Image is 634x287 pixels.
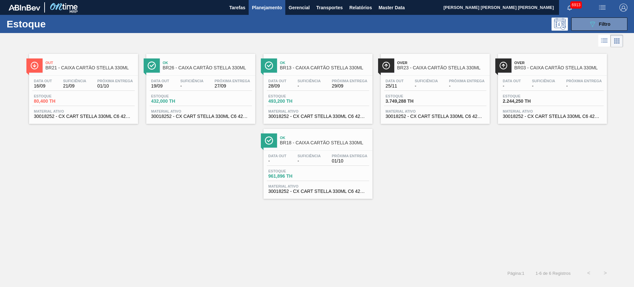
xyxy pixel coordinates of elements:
[532,79,555,83] span: Suficiência
[259,49,376,124] a: ÍconeOkBR13 - CAIXA CARTÃO STELLA 330MLData out28/09Suficiência-Próxima Entrega29/09Estoque493,20...
[148,61,156,70] img: Ícone
[298,154,321,158] span: Suficiência
[151,109,250,113] span: Material ativo
[180,79,203,83] span: Suficiência
[7,20,105,28] h1: Estoque
[503,94,549,98] span: Estoque
[34,114,133,119] span: 30018252 - CX CART STELLA 330ML C6 429 298G
[332,159,368,163] span: 01/10
[598,35,611,47] div: Visão em Lista
[46,65,135,70] span: BR21 - CAIXA CARTÃO STELLA 330ML
[268,79,287,83] span: Data out
[449,84,485,89] span: -
[268,99,315,104] span: 493,200 TH
[386,84,404,89] span: 25/11
[386,114,485,119] span: 30018252 - CX CART STELLA 330ML C6 429 298G
[378,4,405,12] span: Master Data
[163,65,252,70] span: BR26 - CAIXA CARTÃO STELLA 330ML
[449,79,485,83] span: Próxima Entrega
[97,79,133,83] span: Próxima Entrega
[503,79,521,83] span: Data out
[63,84,86,89] span: 21/09
[298,79,321,83] span: Suficiência
[151,99,197,104] span: 432,000 TH
[229,4,245,12] span: Tarefas
[298,159,321,163] span: -
[163,61,252,65] span: Ok
[259,124,376,199] a: ÍconeOkBR18 - CAIXA CARTÃO STELLA 330MLData out-Suficiência-Próxima Entrega01/10Estoque961,896 TH...
[499,61,508,70] img: Ícone
[534,271,571,276] span: 1 - 6 de 6 Registros
[415,84,438,89] span: -
[332,79,368,83] span: Próxima Entrega
[503,99,549,104] span: 2.244,250 TH
[268,184,368,188] span: Material ativo
[597,265,614,281] button: >
[503,84,521,89] span: -
[332,84,368,89] span: 29/09
[280,140,369,145] span: BR18 - CAIXA CARTÃO STELLA 330ML
[268,189,368,194] span: 30018252 - CX CART STELLA 330ML C6 429 298G
[268,94,315,98] span: Estoque
[566,79,602,83] span: Próxima Entrega
[151,79,169,83] span: Data out
[268,174,315,179] span: 961,896 TH
[570,1,582,9] span: 6913
[180,84,203,89] span: -
[46,61,135,65] span: Out
[280,65,369,70] span: BR13 - CAIXA CARTÃO STELLA 330ML
[386,109,485,113] span: Material ativo
[30,61,39,70] img: Ícone
[566,84,602,89] span: -
[141,49,259,124] a: ÍconeOkBR26 - CAIXA CARTÃO STELLA 330MLData out19/09Suficiência-Próxima Entrega27/09Estoque432,00...
[349,4,372,12] span: Relatórios
[34,84,52,89] span: 16/09
[289,4,310,12] span: Gerencial
[316,4,343,12] span: Transportes
[386,79,404,83] span: Data out
[332,154,368,158] span: Próxima Entrega
[280,136,369,140] span: Ok
[382,61,390,70] img: Ícone
[298,84,321,89] span: -
[397,61,486,65] span: Over
[503,109,602,113] span: Material ativo
[9,5,40,11] img: TNhmsLtSVTkK8tSr43FrP2fwEKptu5GPRR3wAAAABJRU5ErkJggg==
[34,109,133,113] span: Material ativo
[514,65,604,70] span: BR03 - CAIXA CARTÃO STELLA 330ML
[581,265,597,281] button: <
[268,114,368,119] span: 30018252 - CX CART STELLA 330ML C6 429 298G
[559,3,580,12] button: Notificações
[215,79,250,83] span: Próxima Entrega
[386,94,432,98] span: Estoque
[599,21,611,27] span: Filtro
[34,99,80,104] span: 80,400 TH
[415,79,438,83] span: Suficiência
[265,136,273,145] img: Ícone
[34,79,52,83] span: Data out
[268,109,368,113] span: Material ativo
[376,49,493,124] a: ÍconeOverBR23 - CAIXA CARTÃO STELLA 330MLData out25/11Suficiência-Próxima Entrega-Estoque3.749,28...
[268,154,287,158] span: Data out
[151,84,169,89] span: 19/09
[508,271,524,276] span: Página : 1
[493,49,610,124] a: ÍconeOverBR03 - CAIXA CARTÃO STELLA 330MLData out-Suficiência-Próxima Entrega-Estoque2.244,250 TH...
[268,169,315,173] span: Estoque
[24,49,141,124] a: ÍconeOutBR21 - CAIXA CARTÃO STELLA 330MLData out16/09Suficiência21/09Próxima Entrega01/10Estoque8...
[571,18,627,31] button: Filtro
[268,159,287,163] span: -
[619,4,627,12] img: Logout
[63,79,86,83] span: Suficiência
[503,114,602,119] span: 30018252 - CX CART STELLA 330ML C6 429 298G
[532,84,555,89] span: -
[265,61,273,70] img: Ícone
[268,84,287,89] span: 28/09
[386,99,432,104] span: 3.749,288 TH
[397,65,486,70] span: BR23 - CAIXA CARTÃO STELLA 330ML
[252,4,282,12] span: Planejamento
[151,94,197,98] span: Estoque
[611,35,623,47] div: Visão em Cards
[97,84,133,89] span: 01/10
[34,94,80,98] span: Estoque
[151,114,250,119] span: 30018252 - CX CART STELLA 330ML C6 429 298G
